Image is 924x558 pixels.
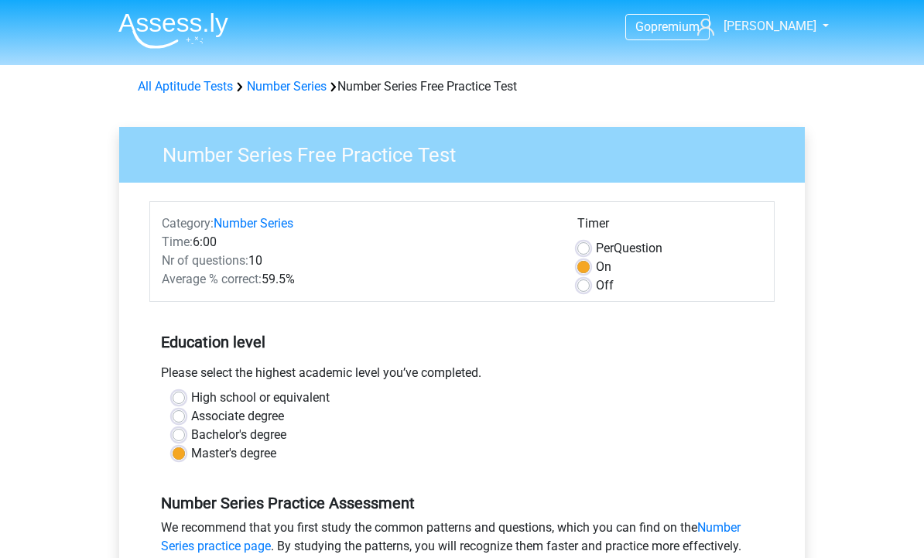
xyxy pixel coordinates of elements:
a: Number Series [247,79,327,94]
div: Please select the highest academic level you’ve completed. [149,364,775,389]
div: Timer [577,214,762,239]
span: Average % correct: [162,272,262,286]
div: Number Series Free Practice Test [132,77,792,96]
h5: Education level [161,327,763,358]
a: [PERSON_NAME] [691,17,818,36]
div: 10 [150,252,566,270]
label: Bachelor's degree [191,426,286,444]
span: Category: [162,216,214,231]
span: Go [635,19,651,34]
label: Question [596,239,662,258]
label: On [596,258,611,276]
div: 6:00 [150,233,566,252]
h5: Number Series Practice Assessment [161,494,763,512]
a: Gopremium [626,16,709,37]
a: All Aptitude Tests [138,79,233,94]
span: [PERSON_NAME] [724,19,816,33]
label: Associate degree [191,407,284,426]
span: premium [651,19,700,34]
label: Off [596,276,614,295]
div: 59.5% [150,270,566,289]
span: Per [596,241,614,255]
span: Time: [162,234,193,249]
a: Number Series [214,216,293,231]
h3: Number Series Free Practice Test [144,137,793,167]
span: Nr of questions: [162,253,248,268]
label: High school or equivalent [191,389,330,407]
label: Master's degree [191,444,276,463]
img: Assessly [118,12,228,49]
